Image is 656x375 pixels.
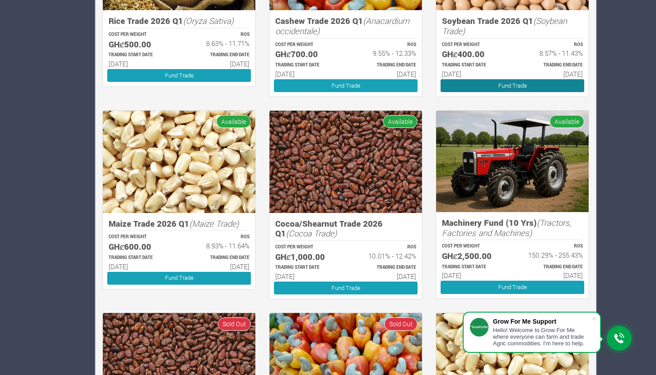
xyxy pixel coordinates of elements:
[493,327,591,347] div: Hello! Welcome to Grow For Me where everyone can farm and trade Agric commodities. I'm here to help.
[442,251,504,261] h5: GHȼ2,500.00
[436,111,589,212] img: growforme image
[275,49,338,59] h5: GHȼ700.00
[442,217,571,238] i: (Tractors, Factories and Machines)
[442,49,504,59] h5: GHȼ400.00
[275,272,338,280] h6: [DATE]
[187,39,250,47] h6: 8.63% - 11.71%
[103,111,255,213] img: growforme image
[520,251,583,259] h6: 150.29% - 255.43%
[269,111,422,213] img: growforme image
[109,31,171,38] p: COST PER WEIGHT
[187,234,250,240] p: ROS
[275,244,338,251] p: COST PER WEIGHT
[441,281,584,294] a: Fund Trade
[520,49,583,57] h6: 8.57% - 11.43%
[187,60,250,68] h6: [DATE]
[442,70,504,78] h6: [DATE]
[493,318,591,325] div: Grow For Me Support
[187,31,250,38] p: ROS
[441,79,584,92] a: Fund Trade
[218,317,251,330] span: Sold Out
[187,263,250,271] h6: [DATE]
[550,115,584,128] span: Available
[274,79,418,92] a: Fund Trade
[189,218,239,229] i: (Maize Trade)
[109,60,171,68] h6: [DATE]
[520,62,583,69] p: Estimated Trading End Date
[442,16,583,36] h5: Soybean Trade 2026 Q1
[275,42,338,48] p: COST PER WEIGHT
[274,282,418,294] a: Fund Trade
[520,42,583,48] p: ROS
[520,264,583,271] p: Estimated Trading End Date
[354,49,416,57] h6: 9.55% - 12.33%
[275,70,338,78] h6: [DATE]
[107,272,251,285] a: Fund Trade
[107,69,251,82] a: Fund Trade
[442,243,504,250] p: COST PER WEIGHT
[109,234,171,240] p: COST PER WEIGHT
[354,252,416,260] h6: 10.01% - 12.42%
[187,52,250,58] p: Estimated Trading End Date
[109,219,250,229] h5: Maize Trade 2026 Q1
[442,264,504,271] p: Estimated Trading Start Date
[286,228,337,239] i: (Cocoa Trade)
[354,272,416,280] h6: [DATE]
[275,16,416,36] h5: Cashew Trade 2026 Q1
[520,271,583,279] h6: [DATE]
[520,70,583,78] h6: [DATE]
[275,15,410,36] i: (Anacardium occidentale)
[187,242,250,250] h6: 8.93% - 11.64%
[442,15,567,36] i: (Soybean Trade)
[216,115,251,128] span: Available
[442,62,504,69] p: Estimated Trading Start Date
[384,317,418,330] span: Sold Out
[109,242,171,252] h5: GHȼ600.00
[187,255,250,261] p: Estimated Trading End Date
[354,42,416,48] p: ROS
[109,52,171,58] p: Estimated Trading Start Date
[354,264,416,271] p: Estimated Trading End Date
[520,243,583,250] p: ROS
[109,263,171,271] h6: [DATE]
[442,218,583,238] h5: Machinery Fund (10 Yrs)
[275,62,338,69] p: Estimated Trading Start Date
[183,15,234,26] i: (Oryza Sativa)
[442,271,504,279] h6: [DATE]
[275,219,416,239] h5: Cocoa/Shearnut Trade 2026 Q1
[354,244,416,251] p: ROS
[109,16,250,26] h5: Rice Trade 2026 Q1
[275,264,338,271] p: Estimated Trading Start Date
[275,252,338,262] h5: GHȼ1,000.00
[383,115,418,128] span: Available
[109,255,171,261] p: Estimated Trading Start Date
[442,42,504,48] p: COST PER WEIGHT
[354,62,416,69] p: Estimated Trading End Date
[109,39,171,50] h5: GHȼ500.00
[354,70,416,78] h6: [DATE]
